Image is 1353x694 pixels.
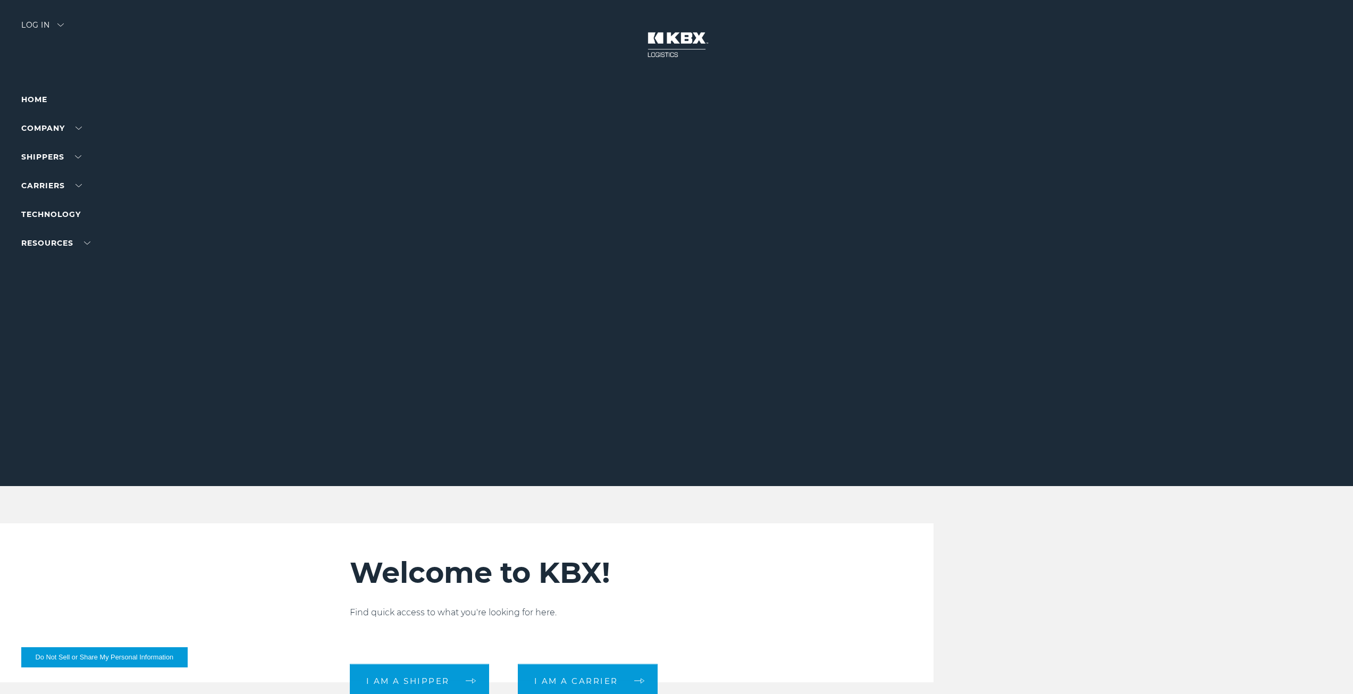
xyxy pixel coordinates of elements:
[21,21,64,37] div: Log in
[21,181,82,190] a: Carriers
[21,210,81,219] a: Technology
[21,238,90,248] a: RESOURCES
[57,23,64,27] img: arrow
[350,555,959,590] h2: Welcome to KBX!
[21,152,81,162] a: SHIPPERS
[21,95,47,104] a: Home
[21,123,82,133] a: Company
[637,21,717,68] img: kbx logo
[534,677,618,685] span: I am a carrier
[366,677,450,685] span: I am a shipper
[21,647,188,667] button: Do Not Sell or Share My Personal Information
[350,606,959,619] p: Find quick access to what you're looking for here.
